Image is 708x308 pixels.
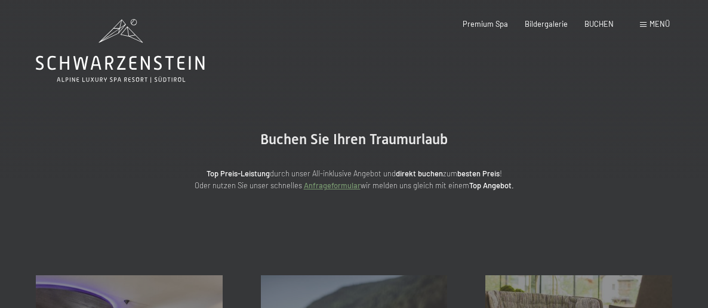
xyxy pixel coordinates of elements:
[649,19,670,29] span: Menü
[396,169,443,178] strong: direkt buchen
[457,169,500,178] strong: besten Preis
[260,131,448,148] span: Buchen Sie Ihren Traumurlaub
[463,19,508,29] a: Premium Spa
[584,19,614,29] a: BUCHEN
[469,181,514,190] strong: Top Angebot.
[207,169,270,178] strong: Top Preis-Leistung
[115,167,593,192] p: durch unser All-inklusive Angebot und zum ! Oder nutzen Sie unser schnelles wir melden uns gleich...
[304,181,361,190] a: Anfrageformular
[525,19,568,29] a: Bildergalerie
